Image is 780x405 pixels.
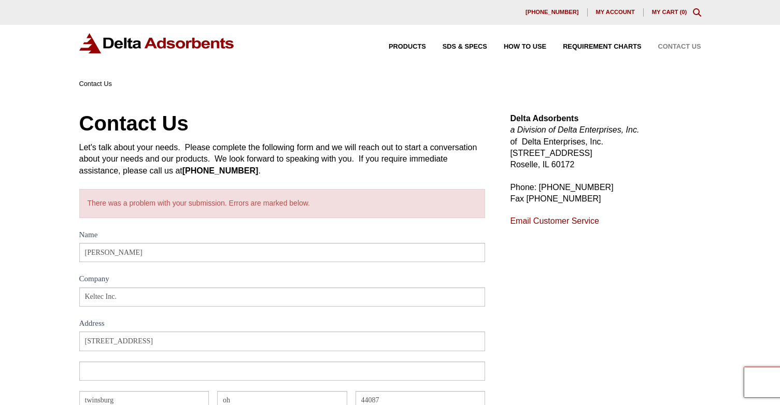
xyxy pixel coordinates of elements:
[79,80,112,88] span: Contact Us
[79,189,486,218] div: There was a problem with your submission. Errors are marked below.
[510,182,701,205] p: Phone: [PHONE_NUMBER] Fax [PHONE_NUMBER]
[504,44,546,50] span: How to Use
[682,9,685,15] span: 0
[588,8,644,17] a: My account
[546,44,641,50] a: Requirement Charts
[510,216,599,225] a: Email Customer Service
[182,166,259,175] strong: [PHONE_NUMBER]
[79,317,486,332] div: Address
[563,44,641,50] span: Requirement Charts
[487,44,546,50] a: How to Use
[79,228,486,243] label: Name
[658,44,701,50] span: Contact Us
[443,44,487,50] span: SDS & SPECS
[510,125,639,134] em: a Division of Delta Enterprises, Inc.
[79,33,235,53] img: Delta Adsorbents
[79,142,486,177] div: Let's talk about your needs. Please complete the following form and we will reach out to start a ...
[693,8,701,17] div: Toggle Modal Content
[79,272,486,287] label: Company
[596,9,635,15] span: My account
[652,9,687,15] a: My Cart (0)
[510,114,578,123] strong: Delta Adsorbents
[517,8,588,17] a: [PHONE_NUMBER]
[642,44,701,50] a: Contact Us
[79,113,486,134] h1: Contact Us
[526,9,579,15] span: [PHONE_NUMBER]
[389,44,426,50] span: Products
[372,44,426,50] a: Products
[510,113,701,171] p: of Delta Enterprises, Inc. [STREET_ADDRESS] Roselle, IL 60172
[426,44,487,50] a: SDS & SPECS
